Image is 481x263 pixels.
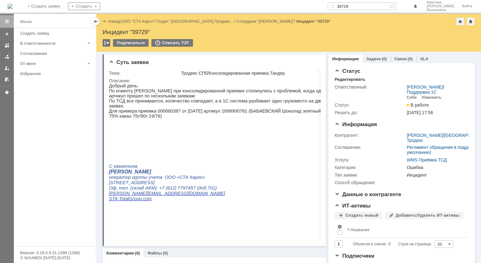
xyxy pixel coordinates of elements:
a: Файлы [147,251,162,255]
a: ООО "СТА Карго" [121,19,155,24]
div: Избранное [20,71,85,76]
div: Тема: [109,71,180,76]
div: Добавить в избранное [456,18,464,25]
img: logo [8,4,13,9]
span: TotalGroup [10,113,33,118]
div: Согласования [20,51,92,56]
div: 0 [388,240,391,248]
div: Работа с массовостью [103,39,110,47]
a: Отдел "[GEOGRAPHIC_DATA] Тродекс… [157,19,234,24]
div: / [157,19,237,24]
div: Скрыть меню [92,18,99,25]
a: Сотрудник "[PERSON_NAME]" [236,19,294,24]
div: | [120,19,121,23]
span: ИТ-активы [335,203,371,209]
div: / [236,19,296,24]
a: Создать заявку [2,29,12,39]
div: (0) [408,56,413,61]
div: Редактировать [335,77,365,82]
div: Тип заявки: [335,172,405,178]
a: Поддержка 1С [407,90,437,95]
a: Назад [108,19,120,24]
div: (0) [382,56,387,61]
div: В ответственности [20,41,85,46]
div: Описание: [109,78,329,83]
div: Версия: 4.18.0.9.31.1398 (1398) [20,251,89,255]
span: Суть заявки [109,59,149,65]
span: [DATE] 17:58 [407,110,433,115]
i: Строк на странице: [353,240,432,248]
div: (0) [135,251,140,255]
div: Создать [68,3,100,10]
a: [PERSON_NAME] [407,85,443,90]
span: Подписчики [335,253,374,259]
span: Данные о контрагенте [335,191,401,197]
div: Статус: [335,102,405,108]
a: Заявки в моей ответственности [2,52,12,62]
span: В работе [407,102,429,108]
div: Сделать домашней страницей [467,18,474,25]
a: Мои согласования [2,74,12,85]
span: Расширенный поиск [390,3,396,9]
span: Настройки [337,224,342,229]
span: Никитина [427,1,455,4]
div: Способ обращения: [335,180,405,185]
span: Информация [335,121,377,127]
a: WMS Приёмка ТСД [407,157,447,162]
div: Меню [20,18,32,26]
span: 7797457 (доб.701) [69,102,108,107]
div: / [121,19,157,24]
th: Название [345,222,463,238]
div: (0) [163,251,168,255]
a: [PERSON_NAME] [407,133,443,138]
span: Объектов в списке: [353,242,387,246]
div: Себе [407,95,417,100]
a: Комментарии [106,251,134,255]
span: - [8,113,10,118]
a: Связи [394,56,407,61]
a: Согласования [18,49,94,58]
span: Валерьевна [427,8,455,12]
span: Статус [335,68,360,74]
div: Ответственный: [335,85,405,90]
a: Перейти на домашнюю страницу [8,4,13,9]
div: Название [350,227,370,232]
div: Контрагент: [335,133,405,138]
div: / [407,85,466,95]
span: . [33,113,34,118]
a: Информация [332,56,359,61]
div: Инцидент "39729" [103,29,475,35]
a: Мои заявки [2,63,12,73]
a: Задачи [366,56,381,61]
div: Создать заявку [20,31,92,36]
span: [PERSON_NAME] [427,4,455,8]
div: Соглашение: [335,145,405,150]
div: Изменить [422,95,442,100]
a: SLA [420,56,428,61]
div: © NAUMEN [DATE]-[DATE] [20,256,89,260]
span: com [34,113,43,118]
a: Создать заявку [18,28,94,38]
a: Заявки на командах [2,40,12,50]
div: Тродекс СПб/Консолидированная приемка Тандер [181,71,328,76]
div: От меня [20,61,85,66]
div: Инцидент "39729" [296,19,330,24]
div: Решить до: [335,110,405,115]
div: Услуга: [335,157,405,162]
div: Категория: [335,165,405,170]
